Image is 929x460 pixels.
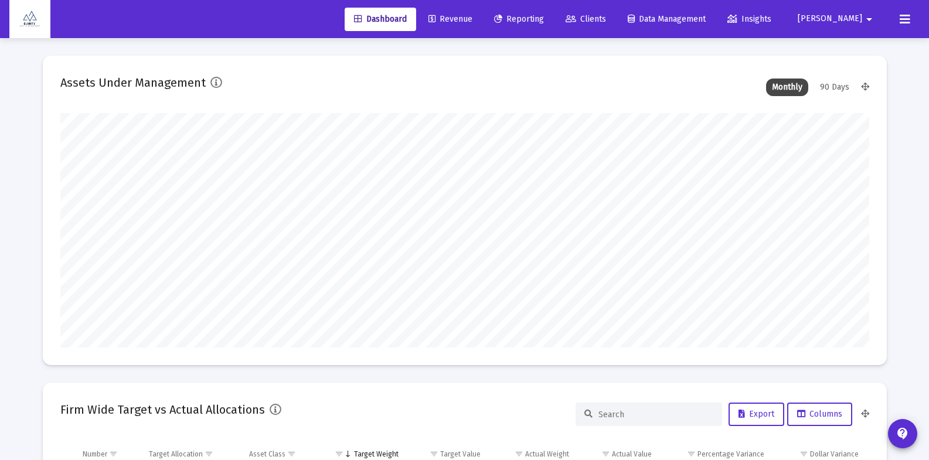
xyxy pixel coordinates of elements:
div: 90 Days [814,79,855,96]
span: Show filter options for column 'Actual Weight' [515,449,523,458]
div: Target Value [440,449,481,459]
span: Show filter options for column 'Actual Value' [601,449,610,458]
mat-icon: contact_support [896,427,910,441]
span: Show filter options for column 'Asset Class' [287,449,296,458]
span: Insights [727,14,771,24]
div: Actual Value [612,449,652,459]
div: Target Weight [354,449,399,459]
div: Actual Weight [525,449,569,459]
a: Dashboard [345,8,416,31]
span: Show filter options for column 'Number' [109,449,118,458]
span: Show filter options for column 'Dollar Variance' [799,449,808,458]
span: Clients [566,14,606,24]
span: Revenue [428,14,472,24]
img: Dashboard [18,8,42,31]
a: Data Management [618,8,715,31]
button: Columns [787,403,852,426]
span: Data Management [628,14,706,24]
span: Show filter options for column 'Target Value' [430,449,438,458]
div: Target Allocation [149,449,203,459]
span: Show filter options for column 'Target Allocation' [205,449,213,458]
button: Export [729,403,784,426]
a: Clients [556,8,615,31]
span: Show filter options for column 'Target Weight' [335,449,343,458]
h2: Firm Wide Target vs Actual Allocations [60,400,265,419]
div: Monthly [766,79,808,96]
input: Search [598,410,713,420]
a: Reporting [485,8,553,31]
mat-icon: arrow_drop_down [862,8,876,31]
span: Columns [797,409,842,419]
span: Show filter options for column 'Percentage Variance' [687,449,696,458]
h2: Assets Under Management [60,73,206,92]
div: Percentage Variance [697,449,764,459]
div: Dollar Variance [810,449,859,459]
span: Reporting [494,14,544,24]
button: [PERSON_NAME] [784,7,890,30]
a: Revenue [419,8,482,31]
span: Dashboard [354,14,407,24]
span: Export [739,409,774,419]
div: Number [83,449,107,459]
a: Insights [718,8,781,31]
div: Asset Class [249,449,285,459]
span: [PERSON_NAME] [798,14,862,24]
